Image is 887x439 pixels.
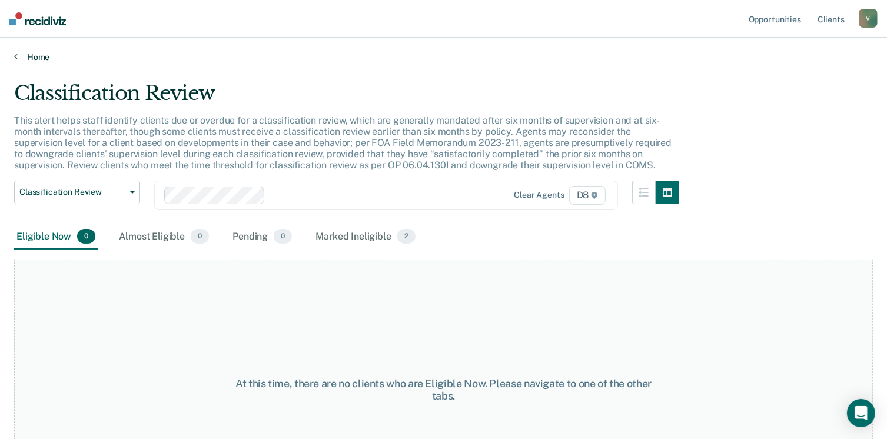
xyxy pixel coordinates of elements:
div: Open Intercom Messenger [847,399,875,427]
button: V [859,9,878,28]
span: 0 [77,229,95,244]
div: Pending0 [230,224,294,250]
span: Classification Review [19,187,125,197]
div: Classification Review [14,81,679,115]
span: D8 [569,186,606,205]
span: 0 [191,229,209,244]
div: At this time, there are no clients who are Eligible Now. Please navigate to one of the other tabs. [229,377,658,403]
div: Marked Ineligible2 [313,224,418,250]
span: 0 [274,229,292,244]
button: Classification Review [14,181,140,204]
div: Clear agents [514,190,564,200]
a: Home [14,52,873,62]
div: Almost Eligible0 [117,224,211,250]
div: Eligible Now0 [14,224,98,250]
img: Recidiviz [9,12,66,25]
span: 2 [397,229,416,244]
p: This alert helps staff identify clients due or overdue for a classification review, which are gen... [14,115,672,171]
